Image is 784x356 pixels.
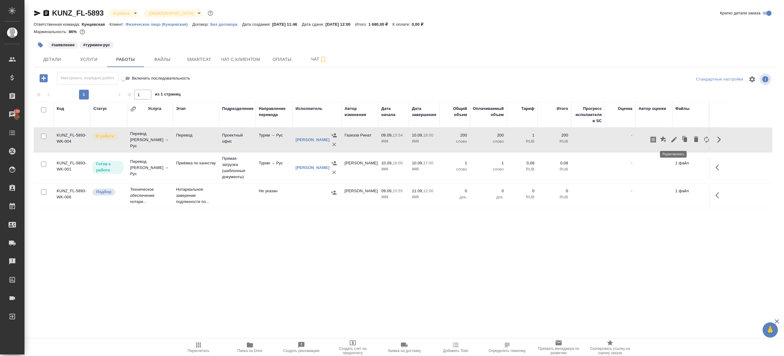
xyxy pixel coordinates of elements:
[648,132,658,147] button: Скопировать мини-бриф
[695,75,745,84] div: split button
[510,132,534,138] p: 1
[712,188,726,203] button: Здесь прячутся важные кнопки
[92,132,124,141] div: Исполнитель выполняет работу
[210,21,242,27] a: Без договора
[341,129,378,151] td: Газизов Ринат
[82,22,110,27] p: Кунцевская
[52,9,104,17] a: KUNZ_FL-5893
[83,42,110,48] p: #туркмен-рус
[51,42,75,48] p: #заявление
[256,185,292,206] td: Не указан
[412,161,423,165] p: 10.09,
[2,107,23,122] a: 100
[267,56,297,63] span: Оплаты
[147,11,195,16] button: [DEMOGRAPHIC_DATA]
[745,72,759,87] span: Настроить таблицу
[557,106,568,112] div: Итого
[443,138,467,144] p: слово
[276,339,327,356] button: Создать рекламацию
[488,349,526,353] span: Определить тематику
[302,22,325,27] p: Дата сдачи:
[412,138,436,144] p: 2025
[221,56,260,63] span: Чат с клиентом
[381,166,406,172] p: 2025
[144,9,202,17] div: В работе
[631,161,632,165] a: -
[381,194,406,200] p: 2025
[96,161,120,173] p: Готов к работе
[148,56,177,63] span: Файлы
[537,347,581,355] span: Призвать менеджера по развитию
[176,106,186,112] div: Этап
[132,75,190,81] span: Включить последовательность
[423,189,433,193] p: 12:00
[574,106,602,124] div: Прогресс исполнителя в SC
[283,349,320,353] span: Создать рекламацию
[54,157,90,178] td: KUNZ_FL-5893-WK-001
[412,194,436,200] p: 2025
[481,339,533,356] button: Определить тематику
[296,137,330,142] a: [PERSON_NAME]
[675,160,706,166] p: 1 файл
[78,28,86,36] button: 200.08 RUB;
[473,106,504,118] div: Оплачиваемый объем
[10,108,24,114] span: 100
[423,161,433,165] p: 17:00
[173,339,224,356] button: Пересчитать
[701,132,712,147] button: Заменить
[381,161,393,165] p: 10.09,
[381,138,406,144] p: 2025
[92,188,124,196] div: Можно подбирать исполнителей
[256,157,292,178] td: Туркм → Рус
[473,138,504,144] p: слово
[412,166,436,172] p: 2025
[341,185,378,206] td: [PERSON_NAME]
[473,160,504,166] p: 1
[631,189,632,193] a: -
[148,106,161,112] div: Услуга
[176,160,216,166] p: Приёмка по качеству
[639,106,666,112] div: Автор оценки
[54,185,90,206] td: KUNZ_FL-5893-WK-006
[712,132,726,147] button: Скрыть кнопки
[541,166,568,172] p: RUB
[712,160,726,175] button: Здесь прячутся важные кнопки
[341,157,378,178] td: [PERSON_NAME]
[330,168,339,177] button: Удалить
[34,9,41,17] button: Скопировать ссылку для ЯМессенджера
[393,133,403,137] p: 15:54
[34,22,82,27] p: Ответственная команда:
[92,160,124,174] div: Исполнитель может приступить к работе
[355,22,368,27] p: Итого:
[541,138,568,144] p: RUB
[443,349,468,353] span: Добавить Todo
[443,166,467,172] p: слово
[588,347,632,355] span: Скопировать ссылку на оценку заказа
[34,29,69,34] p: Маржинальность:
[127,183,173,208] td: Техническое обеспечение нотари...
[327,339,379,356] button: Создать счет на предоплату
[93,106,107,112] div: Статус
[720,10,760,16] span: Кратко детали заказа
[259,106,289,118] div: Направление перевода
[35,72,52,84] button: Добавить работу
[541,188,568,194] p: 0
[412,133,423,137] p: 10.09,
[188,349,209,353] span: Пересчитать
[47,42,79,47] span: заявление
[393,189,403,193] p: 15:55
[473,166,504,172] p: слово
[331,347,375,355] span: Создать счет на предоплату
[74,56,104,63] span: Услуги
[691,132,701,147] button: Удалить
[765,324,775,336] span: 🙏
[443,132,467,138] p: 200
[126,21,192,27] a: Физическое лицо (Кунцевская)
[541,194,568,200] p: RUB
[330,159,339,168] button: Назначить
[393,22,412,27] p: К оплате:
[379,339,430,356] button: Заявка на доставку
[345,106,375,118] div: Автор изменения
[57,106,64,112] div: Код
[96,133,114,139] p: В работе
